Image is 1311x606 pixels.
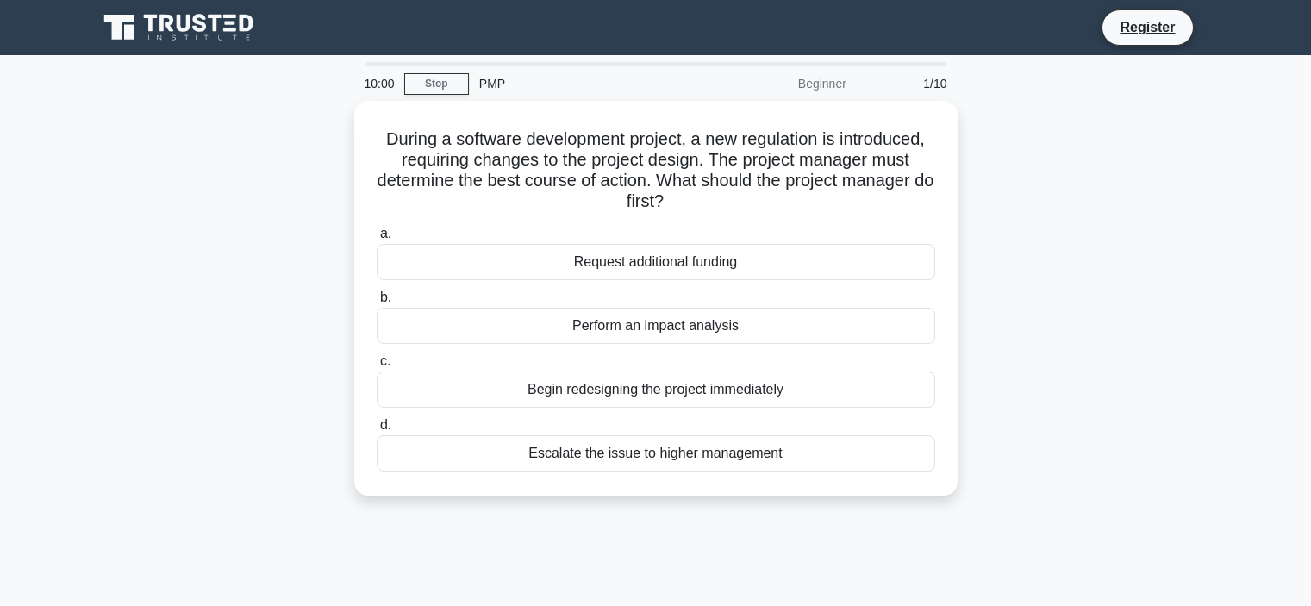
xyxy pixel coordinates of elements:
div: Request additional funding [377,244,935,280]
span: d. [380,417,391,432]
a: Register [1109,16,1185,38]
div: Escalate the issue to higher management [377,435,935,472]
h5: During a software development project, a new regulation is introduced, requiring changes to the p... [375,128,937,213]
div: Beginner [706,66,857,101]
div: Begin redesigning the project immediately [377,372,935,408]
div: Perform an impact analysis [377,308,935,344]
div: 1/10 [857,66,958,101]
span: c. [380,353,390,368]
div: PMP [469,66,706,101]
a: Stop [404,73,469,95]
span: b. [380,290,391,304]
div: 10:00 [354,66,404,101]
span: a. [380,226,391,241]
